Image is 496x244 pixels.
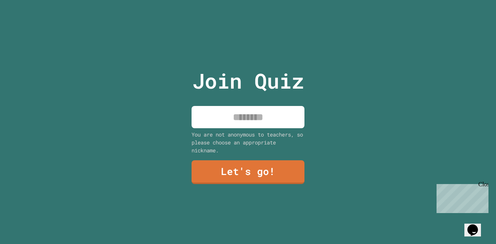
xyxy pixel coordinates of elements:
iframe: chat widget [464,214,488,236]
p: Join Quiz [192,65,304,97]
iframe: chat widget [434,181,488,213]
div: You are not anonymous to teachers, so please choose an appropriate nickname. [192,130,304,154]
div: Chat with us now!Close [3,3,52,48]
a: Let's go! [192,160,304,184]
